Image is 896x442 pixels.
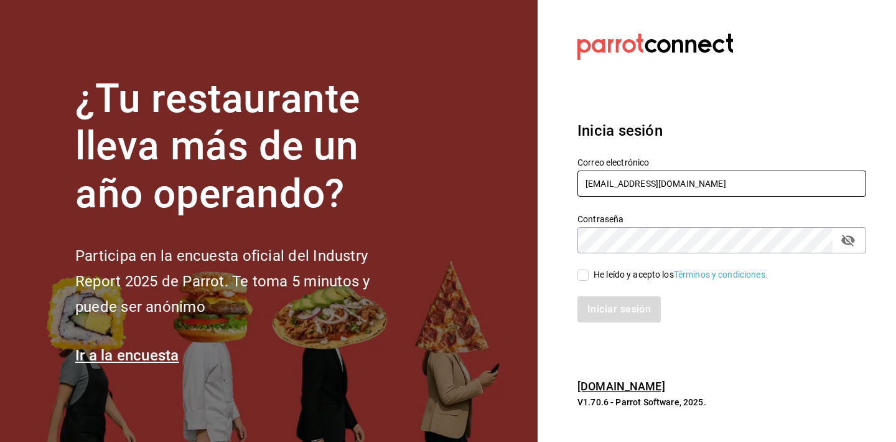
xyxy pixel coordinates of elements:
[577,171,866,197] input: Ingresa tu correo electrónico
[75,243,411,319] h2: Participa en la encuesta oficial del Industry Report 2025 de Parrot. Te toma 5 minutos y puede se...
[577,120,866,142] h3: Inicia sesión
[75,347,179,364] a: Ir a la encuesta
[75,75,411,219] h1: ¿Tu restaurante lleva más de un año operando?
[577,158,866,166] label: Correo electrónico
[674,270,768,280] a: Términos y condiciones.
[577,214,866,223] label: Contraseña
[577,380,665,393] a: [DOMAIN_NAME]
[577,396,866,408] p: V1.70.6 - Parrot Software, 2025.
[594,268,768,281] div: He leído y acepto los
[838,230,859,251] button: passwordField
